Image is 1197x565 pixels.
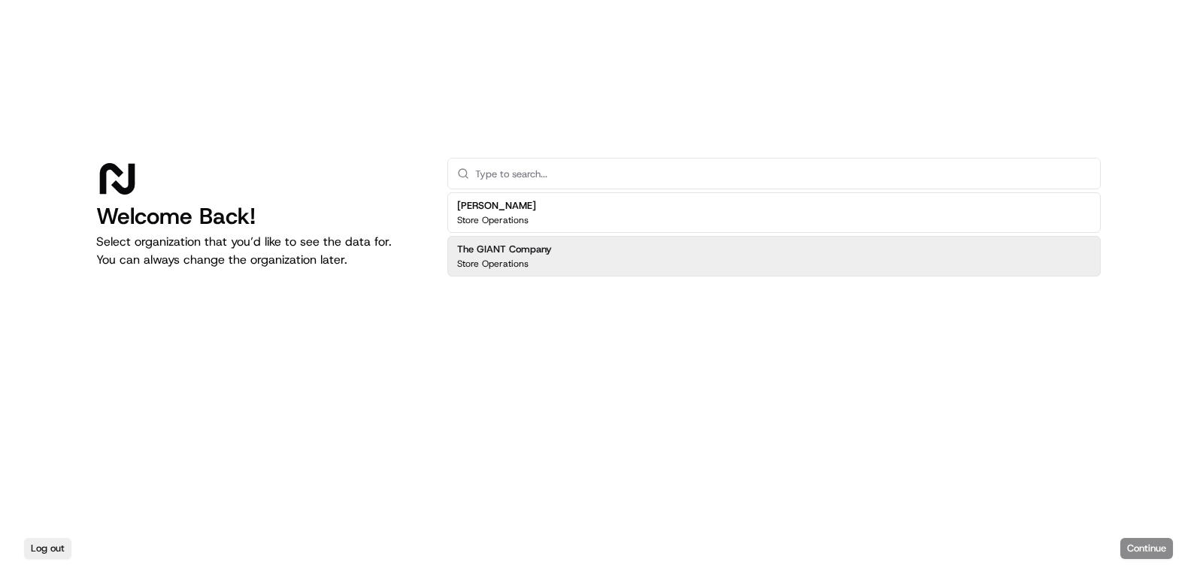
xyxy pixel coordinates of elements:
[457,258,529,270] p: Store Operations
[457,199,536,213] h2: [PERSON_NAME]
[457,243,552,256] h2: The GIANT Company
[447,189,1101,279] div: Suggestions
[96,233,423,269] p: Select organization that you’d like to see the data for. You can always change the organization l...
[24,538,71,559] button: Log out
[96,203,423,230] h1: Welcome Back!
[457,214,529,226] p: Store Operations
[475,159,1091,189] input: Type to search...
